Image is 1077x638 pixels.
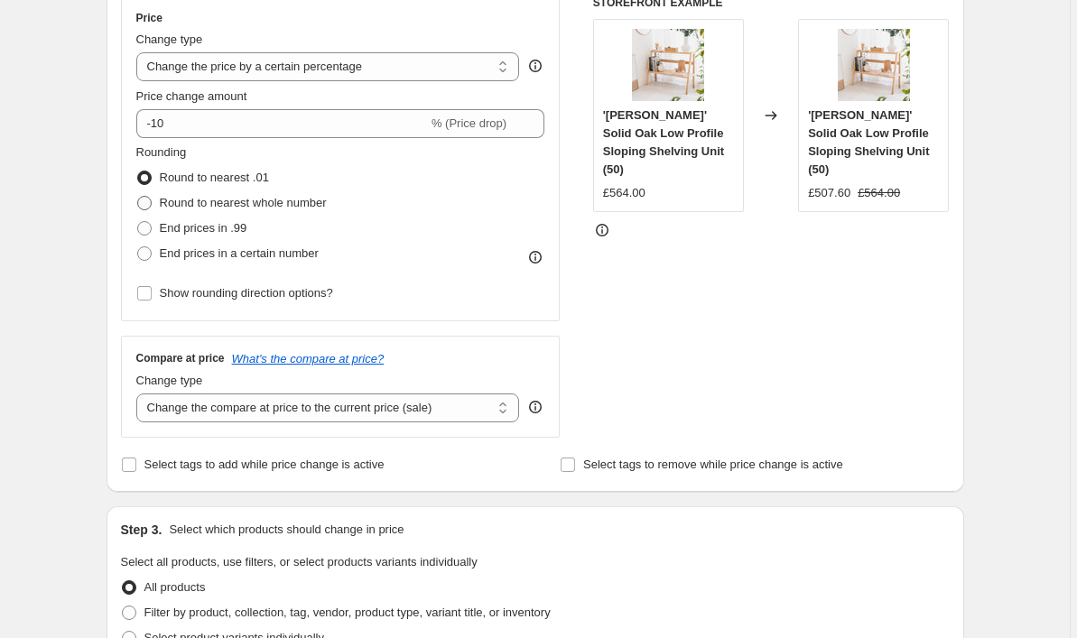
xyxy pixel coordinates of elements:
[526,57,544,75] div: help
[136,351,225,365] h3: Compare at price
[136,89,247,103] span: Price change amount
[632,29,704,101] img: il_fullxfull.4914953567_5mh2_80x.jpg
[160,221,247,235] span: End prices in .99
[838,29,910,101] img: il_fullxfull.4914953567_5mh2_80x.jpg
[136,32,203,46] span: Change type
[526,398,544,416] div: help
[808,184,850,202] div: £507.60
[121,555,478,569] span: Select all products, use filters, or select products variants individually
[808,108,929,176] span: '[PERSON_NAME]' Solid Oak Low Profile Sloping Shelving Unit (50)
[603,108,724,176] span: '[PERSON_NAME]' Solid Oak Low Profile Sloping Shelving Unit (50)
[160,171,269,184] span: Round to nearest .01
[121,521,162,539] h2: Step 3.
[136,145,187,159] span: Rounding
[144,458,385,471] span: Select tags to add while price change is active
[603,184,645,202] div: £564.00
[136,374,203,387] span: Change type
[144,606,551,619] span: Filter by product, collection, tag, vendor, product type, variant title, or inventory
[144,580,206,594] span: All products
[232,352,385,365] button: What's the compare at price?
[136,109,428,138] input: -15
[160,196,327,209] span: Round to nearest whole number
[169,521,404,539] p: Select which products should change in price
[858,184,900,202] strike: £564.00
[160,286,333,300] span: Show rounding direction options?
[583,458,843,471] span: Select tags to remove while price change is active
[160,246,319,260] span: End prices in a certain number
[136,11,162,25] h3: Price
[432,116,506,130] span: % (Price drop)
